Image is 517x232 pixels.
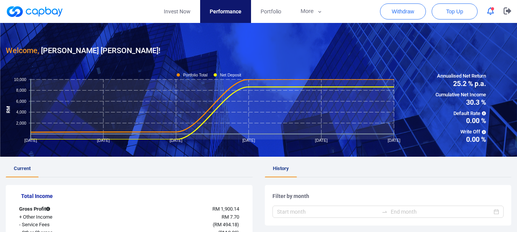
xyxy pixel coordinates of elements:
[6,44,160,57] h3: [PERSON_NAME] [PERSON_NAME] !
[170,138,182,143] tspan: [DATE]
[97,138,109,143] tspan: [DATE]
[382,209,388,215] span: swap-right
[272,193,504,200] h5: Filter by month
[16,99,26,103] tspan: 6,000
[432,3,478,19] button: Top Up
[14,77,26,81] tspan: 10,000
[435,80,486,87] span: 25.2 % p.a.
[242,138,255,143] tspan: [DATE]
[435,110,486,118] span: Default Rate
[110,221,245,229] div: ( )
[6,105,11,113] tspan: RM
[6,46,39,55] span: Welcome,
[261,7,281,16] span: Portfolio
[16,120,26,125] tspan: 2,000
[391,208,492,216] input: End month
[435,117,486,124] span: 0.00 %
[435,128,486,136] span: Write Off
[220,72,241,77] tspan: Net Deposit
[388,138,400,143] tspan: [DATE]
[14,165,31,171] span: Current
[13,221,110,229] div: - Service Fees
[315,138,328,143] tspan: [DATE]
[210,7,241,16] span: Performance
[277,208,378,216] input: Start month
[382,209,388,215] span: to
[13,213,110,221] div: + Other Income
[13,205,110,213] div: Gross Profit
[435,72,486,80] span: Annualised Net Return
[214,222,237,227] span: RM 494.18
[212,206,239,212] span: RM 1,900.14
[222,214,239,220] span: RM 7.70
[446,8,463,15] span: Top Up
[435,99,486,106] span: 30.3 %
[24,138,37,143] tspan: [DATE]
[183,72,208,77] tspan: Portfolio Total
[380,3,426,19] button: Withdraw
[435,136,486,143] span: 0.00 %
[273,165,289,171] span: History
[435,91,486,99] span: Cumulative Net Income
[21,193,245,200] h5: Total Income
[16,110,26,114] tspan: 4,000
[16,88,26,92] tspan: 8,000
